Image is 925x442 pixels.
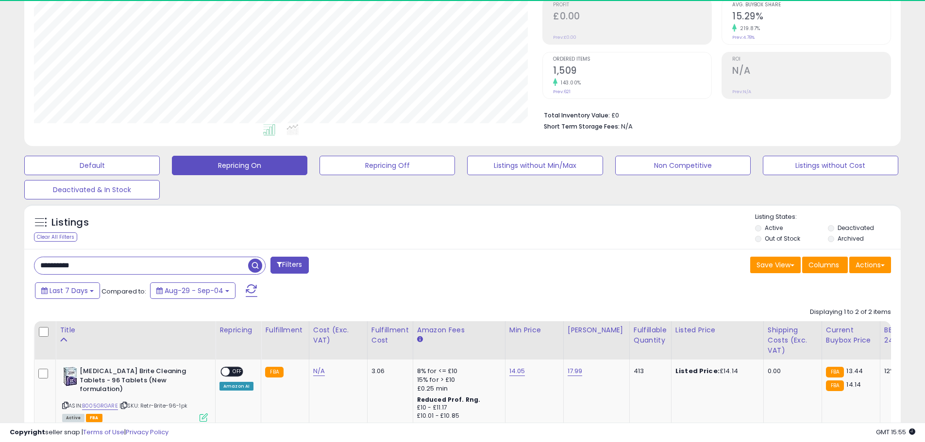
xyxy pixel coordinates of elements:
[82,402,118,410] a: B005GRGARE
[884,325,920,345] div: BB Share 24h.
[86,414,102,422] span: FBA
[765,234,800,243] label: Out of Stock
[313,366,325,376] a: N/A
[544,109,884,120] li: £0
[849,257,891,273] button: Actions
[568,366,583,376] a: 17.99
[62,414,84,422] span: All listings currently available for purchase on Amazon
[621,122,633,131] span: N/A
[846,380,861,389] span: 14.14
[80,367,198,396] b: [MEDICAL_DATA] Brite Cleaning Tablets - 96 Tablets (New formulation)
[737,25,760,32] small: 219.87%
[230,368,245,376] span: OFF
[763,156,898,175] button: Listings without Cost
[553,65,711,78] h2: 1,509
[265,325,304,335] div: Fulfillment
[750,257,801,273] button: Save View
[417,376,498,384] div: 15% for > £10
[765,224,783,232] label: Active
[119,402,187,409] span: | SKU: Retr-Brite-96-1pk
[732,57,891,62] span: ROI
[838,234,864,243] label: Archived
[34,232,77,242] div: Clear All Filters
[544,122,620,131] b: Short Term Storage Fees:
[755,213,901,222] p: Listing States:
[371,325,409,345] div: Fulfillment Cost
[732,34,755,40] small: Prev: 4.78%
[826,367,844,377] small: FBA
[24,180,160,199] button: Deactivated & In Stock
[615,156,751,175] button: Non Competitive
[768,367,814,376] div: 0.00
[417,325,501,335] div: Amazon Fees
[810,308,891,317] div: Displaying 1 to 2 of 2 items
[876,427,915,437] span: 2025-09-12 15:55 GMT
[826,380,844,391] small: FBA
[509,366,525,376] a: 14.05
[165,286,223,295] span: Aug-29 - Sep-04
[568,325,625,335] div: [PERSON_NAME]
[35,282,100,299] button: Last 7 Days
[417,412,498,420] div: £10.01 - £10.85
[50,286,88,295] span: Last 7 Days
[101,287,146,296] span: Compared to:
[320,156,455,175] button: Repricing Off
[417,404,498,412] div: £10 - £11.17
[732,89,751,95] small: Prev: N/A
[313,325,363,345] div: Cost (Exc. VAT)
[553,57,711,62] span: Ordered Items
[557,79,581,86] small: 143.00%
[544,111,610,119] b: Total Inventory Value:
[24,156,160,175] button: Default
[371,367,405,376] div: 3.06
[417,335,423,344] small: Amazon Fees.
[802,257,848,273] button: Columns
[838,224,874,232] label: Deactivated
[634,367,664,376] div: 413
[732,65,891,78] h2: N/A
[62,367,208,421] div: ASIN:
[10,427,45,437] strong: Copyright
[172,156,307,175] button: Repricing On
[51,216,89,229] h5: Listings
[417,395,481,404] b: Reduced Prof. Rng.
[846,366,863,376] span: 13.44
[60,325,211,335] div: Title
[634,325,667,345] div: Fulfillable Quantity
[417,367,498,376] div: 8% for <= £10
[417,384,498,393] div: £0.25 min
[808,260,839,270] span: Columns
[675,325,759,335] div: Listed Price
[675,367,756,376] div: £14.14
[884,367,916,376] div: 12%
[826,325,876,345] div: Current Buybox Price
[553,89,571,95] small: Prev: 621
[675,366,720,376] b: Listed Price:
[10,428,168,437] div: seller snap | |
[219,325,257,335] div: Repricing
[219,382,253,391] div: Amazon AI
[150,282,235,299] button: Aug-29 - Sep-04
[83,427,124,437] a: Terms of Use
[553,34,576,40] small: Prev: £0.00
[467,156,603,175] button: Listings without Min/Max
[509,325,559,335] div: Min Price
[62,367,77,386] img: 51k8mEMy12L._SL40_.jpg
[126,427,168,437] a: Privacy Policy
[265,367,283,377] small: FBA
[270,257,308,274] button: Filters
[768,325,818,356] div: Shipping Costs (Exc. VAT)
